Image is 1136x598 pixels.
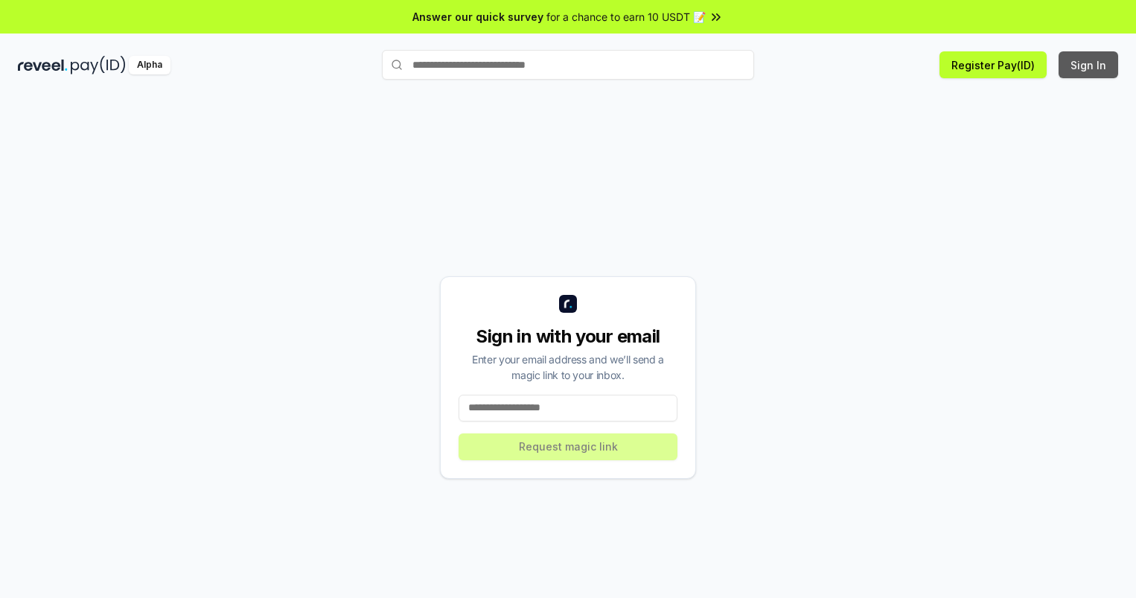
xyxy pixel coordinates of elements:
[939,51,1047,78] button: Register Pay(ID)
[459,352,677,383] div: Enter your email address and we’ll send a magic link to your inbox.
[71,56,126,74] img: pay_id
[129,56,170,74] div: Alpha
[559,295,577,313] img: logo_small
[459,325,677,349] div: Sign in with your email
[18,56,68,74] img: reveel_dark
[1059,51,1118,78] button: Sign In
[412,9,543,25] span: Answer our quick survey
[546,9,706,25] span: for a chance to earn 10 USDT 📝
